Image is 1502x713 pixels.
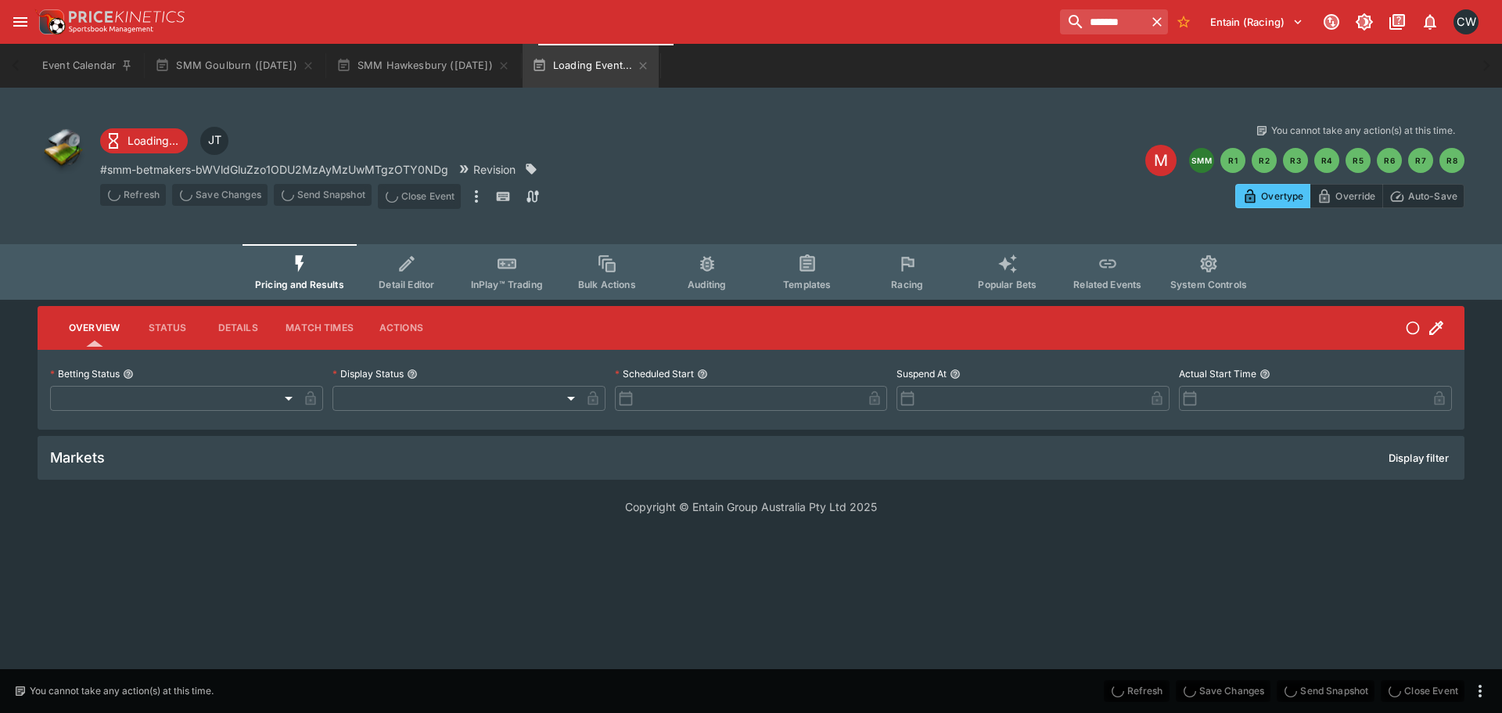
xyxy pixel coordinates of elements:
p: You cannot take any action(s) at this time. [1271,124,1455,138]
span: Auditing [688,279,726,290]
button: Details [203,309,273,347]
button: R3 [1283,148,1308,173]
span: Pricing and Results [255,279,344,290]
p: Betting Status [50,367,120,380]
span: InPlay™ Trading [471,279,543,290]
h5: Markets [50,448,105,466]
button: No Bookmarks [1171,9,1196,34]
button: more [1471,682,1489,700]
button: Status [132,309,203,347]
button: Actions [366,309,437,347]
p: Override [1335,188,1375,204]
button: Match Times [273,309,366,347]
button: Overview [56,309,132,347]
button: R5 [1346,148,1371,173]
button: R6 [1377,148,1402,173]
button: R2 [1252,148,1277,173]
button: Display Status [407,369,418,380]
img: PriceKinetics Logo [34,6,66,38]
p: Overtype [1261,188,1303,204]
button: Display filter [1379,445,1458,470]
button: Event Calendar [33,44,142,88]
div: Edit Meeting [1145,145,1177,176]
div: Start From [1235,184,1464,208]
p: Suspend At [897,367,947,380]
nav: pagination navigation [1189,148,1464,173]
span: System Controls [1170,279,1247,290]
span: Popular Bets [978,279,1037,290]
button: open drawer [6,8,34,36]
button: Scheduled Start [697,369,708,380]
input: search [1060,9,1146,34]
button: Actual Start Time [1259,369,1270,380]
img: other.png [38,124,88,174]
button: SMM [1189,148,1214,173]
button: Betting Status [123,369,134,380]
button: SMM Goulburn ([DATE]) [146,44,324,88]
button: Clint Wallis [1449,5,1483,39]
div: Clint Wallis [1453,9,1479,34]
button: SMM Hawkesbury ([DATE]) [327,44,519,88]
img: PriceKinetics [69,11,185,23]
img: Sportsbook Management [69,26,153,33]
button: R4 [1314,148,1339,173]
span: Bulk Actions [578,279,636,290]
p: Copy To Clipboard [100,161,448,178]
button: Documentation [1383,8,1411,36]
button: Overtype [1235,184,1310,208]
div: Josh Tanner [200,127,228,155]
button: Loading Event... [523,44,659,88]
div: Event type filters [243,244,1259,300]
p: You cannot take any action(s) at this time. [30,684,214,698]
span: Related Events [1073,279,1141,290]
button: Auto-Save [1382,184,1464,208]
span: Detail Editor [379,279,434,290]
p: Actual Start Time [1179,367,1256,380]
button: Override [1310,184,1382,208]
button: Select Tenant [1201,9,1313,34]
p: Display Status [332,367,404,380]
p: Loading... [128,132,178,149]
button: Connected to PK [1317,8,1346,36]
button: Suspend At [950,369,961,380]
p: Auto-Save [1408,188,1457,204]
button: R1 [1220,148,1245,173]
button: Toggle light/dark mode [1350,8,1378,36]
span: Racing [891,279,923,290]
button: more [467,184,486,209]
p: Scheduled Start [615,367,694,380]
p: Revision [473,161,516,178]
button: R7 [1408,148,1433,173]
span: Templates [783,279,831,290]
button: Notifications [1416,8,1444,36]
button: R8 [1439,148,1464,173]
